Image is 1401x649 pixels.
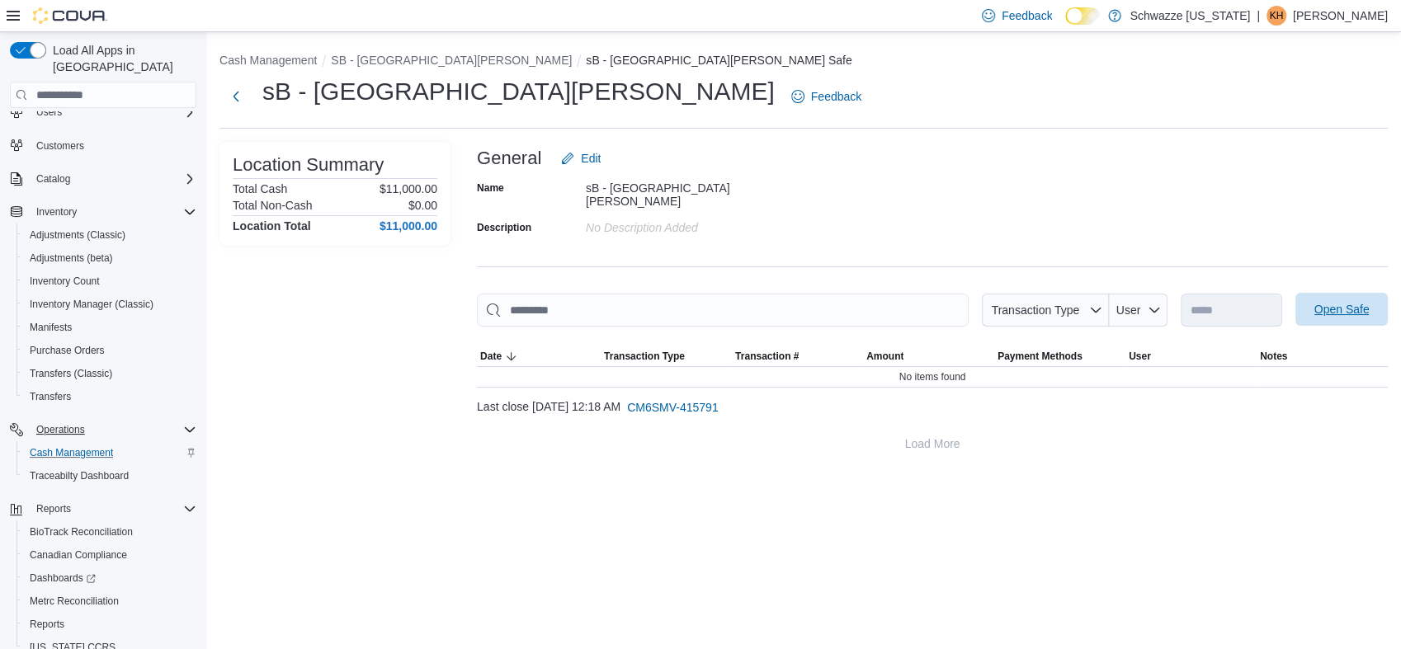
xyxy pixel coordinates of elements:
button: Payment Methods [994,346,1125,366]
span: Dark Mode [1065,25,1066,26]
button: Edit [554,142,607,175]
h6: Total Non-Cash [233,199,313,212]
label: Name [477,181,504,195]
span: Inventory [30,202,196,222]
span: Transfers (Classic) [23,364,196,383]
span: Traceabilty Dashboard [23,466,196,486]
span: Operations [30,420,196,440]
a: BioTrack Reconciliation [23,522,139,542]
a: Customers [30,136,91,156]
h3: General [477,148,541,168]
button: Adjustments (Classic) [17,223,203,247]
button: Purchase Orders [17,339,203,362]
span: BioTrack Reconciliation [23,522,196,542]
p: $0.00 [408,199,437,212]
span: Customers [30,135,196,156]
span: Transaction Type [991,303,1079,317]
span: Metrc Reconciliation [23,591,196,611]
button: Users [30,102,68,122]
button: Inventory Manager (Classic) [17,293,203,316]
button: Transaction # [732,346,863,366]
span: Inventory Manager (Classic) [30,298,153,311]
span: Transfers [23,387,196,407]
span: Canadian Compliance [23,545,196,565]
a: Transfers [23,387,78,407]
button: SB - [GEOGRAPHIC_DATA][PERSON_NAME] [331,54,572,67]
button: Reports [17,613,203,636]
button: Cash Management [219,54,317,67]
p: [PERSON_NAME] [1293,6,1388,26]
h4: $11,000.00 [380,219,437,233]
a: Metrc Reconciliation [23,591,125,611]
p: $11,000.00 [380,182,437,195]
span: Transaction # [735,350,799,363]
input: This is a search bar. As you type, the results lower in the page will automatically filter. [477,294,969,327]
input: Dark Mode [1065,7,1100,25]
button: Load More [477,427,1388,460]
span: Adjustments (beta) [23,248,196,268]
h4: Location Total [233,219,311,233]
span: Purchase Orders [30,344,105,357]
a: Adjustments (Classic) [23,225,132,245]
a: Cash Management [23,443,120,463]
span: Adjustments (beta) [30,252,113,265]
a: Adjustments (beta) [23,248,120,268]
span: Inventory Count [23,271,196,291]
span: Cash Management [23,443,196,463]
span: Inventory [36,205,77,219]
span: Notes [1260,350,1287,363]
a: Purchase Orders [23,341,111,360]
span: Inventory Count [30,275,100,288]
button: Amount [863,346,994,366]
span: Payment Methods [998,350,1083,363]
h1: sB - [GEOGRAPHIC_DATA][PERSON_NAME] [262,75,775,108]
button: Inventory Count [17,270,203,293]
span: KH [1270,6,1284,26]
span: No items found [899,370,966,383]
span: Load More [905,435,960,452]
a: Feedback [785,80,868,113]
button: Catalog [30,169,77,189]
button: Catalog [3,167,203,190]
div: Krystal Hernandez [1267,6,1286,26]
button: Transaction Type [601,346,732,366]
button: Date [477,346,601,366]
button: sB - [GEOGRAPHIC_DATA][PERSON_NAME] Safe [586,54,851,67]
a: Inventory Count [23,271,106,291]
span: Reports [30,618,64,631]
span: Catalog [36,172,70,186]
span: Reports [36,502,71,515]
span: Manifests [23,317,196,337]
div: Last close [DATE] 12:18 AM [477,391,1388,424]
a: Canadian Compliance [23,545,134,565]
h6: Total Cash [233,182,287,195]
span: Purchase Orders [23,341,196,360]
button: Inventory [3,200,203,223]
button: Metrc Reconciliation [17,590,203,613]
span: BioTrack Reconciliation [30,525,133,538]
span: Dashboards [30,571,96,585]
button: Inventory [30,202,83,222]
button: Canadian Compliance [17,543,203,567]
span: Cash Management [30,446,113,459]
button: Transaction Type [982,294,1109,327]
button: Operations [30,420,92,440]
button: Users [3,101,203,124]
button: Open Safe [1295,293,1388,326]
img: Cova [33,7,107,24]
a: Transfers (Classic) [23,364,119,383]
h3: Location Summary [233,155,384,175]
button: Transfers (Classic) [17,362,203,385]
span: Date [480,350,502,363]
button: Reports [30,499,78,519]
span: Users [36,106,62,119]
a: Inventory Manager (Classic) [23,294,160,314]
button: User [1109,294,1167,327]
span: Adjustments (Classic) [30,228,125,242]
label: Description [477,221,531,234]
div: No Description added [586,214,807,234]
span: Reports [23,614,196,634]
span: Feedback [1002,7,1052,24]
span: Transaction Type [604,350,685,363]
p: | [1257,6,1260,26]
